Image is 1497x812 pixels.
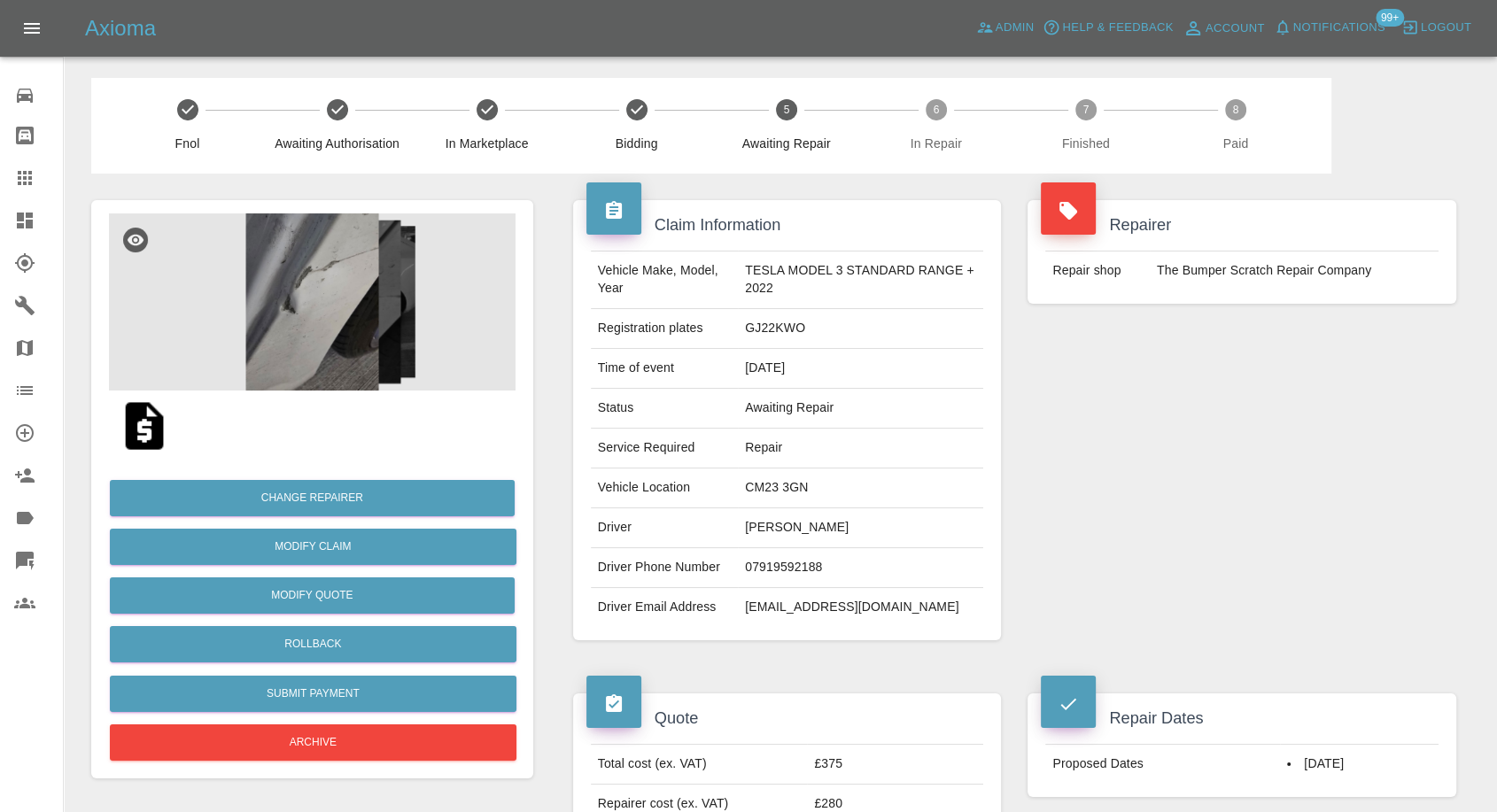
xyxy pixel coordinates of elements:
h4: Quote [586,707,989,731]
button: Archive [110,724,516,761]
td: Repair shop [1045,251,1150,290]
td: GJ22KWO [738,309,983,349]
span: Bidding [569,135,704,152]
li: [DATE] [1287,755,1431,773]
h4: Repair Dates [1041,707,1443,731]
td: Vehicle Make, Model, Year [591,251,738,309]
td: The Bumper Scratch Repair Company [1150,251,1439,290]
h5: Axioma [85,14,156,43]
a: Modify Claim [110,529,516,565]
span: Fnol [120,135,255,152]
span: Admin [996,18,1035,38]
td: Awaiting Repair [738,389,983,429]
td: Repair [738,429,983,468]
text: 7 [1082,104,1089,116]
td: £375 [807,745,983,785]
td: [EMAIL_ADDRESS][DOMAIN_NAME] [738,588,983,627]
td: TESLA MODEL 3 STANDARD RANGE + 2022 [738,251,983,309]
span: In Repair [868,135,1004,152]
span: In Marketplace [419,135,555,152]
h4: Repairer [1041,213,1443,237]
h4: Claim Information [586,213,989,237]
td: [DATE] [738,349,983,389]
td: [PERSON_NAME] [738,508,983,548]
td: Time of event [591,349,738,389]
button: Submit Payment [110,676,516,712]
a: Account [1178,14,1269,43]
span: 99+ [1376,9,1404,27]
a: Admin [972,14,1039,42]
button: Logout [1397,14,1476,42]
img: qt_1S7vXUA4aDea5wMjSqxpEEc3 [116,398,173,454]
span: Paid [1167,135,1303,152]
span: Logout [1421,18,1471,38]
td: Service Required [591,429,738,468]
button: Change Repairer [110,480,515,516]
td: CM23 3GN [738,468,983,508]
span: Notifications [1293,18,1385,38]
span: Help & Feedback [1062,18,1173,38]
td: Driver Phone Number [591,548,738,588]
span: Awaiting Repair [718,135,854,152]
text: 6 [933,104,939,116]
button: Modify Quote [110,577,515,614]
text: 5 [783,104,789,116]
td: Status [591,389,738,429]
button: Notifications [1269,14,1390,42]
span: Account [1206,19,1265,39]
button: Open drawer [11,7,53,50]
span: Awaiting Authorisation [269,135,405,152]
td: 07919592188 [738,548,983,588]
td: Total cost (ex. VAT) [591,745,808,785]
text: 8 [1233,104,1239,116]
img: 572ff7f9-54dc-4f20-91fc-bc77be7bbb70 [109,213,516,391]
td: Driver Email Address [591,588,738,627]
td: Driver [591,508,738,548]
td: Registration plates [591,309,738,349]
button: Help & Feedback [1038,14,1177,42]
td: Vehicle Location [591,468,738,508]
td: Proposed Dates [1045,745,1280,784]
button: Rollback [110,626,516,662]
span: Finished [1018,135,1153,152]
